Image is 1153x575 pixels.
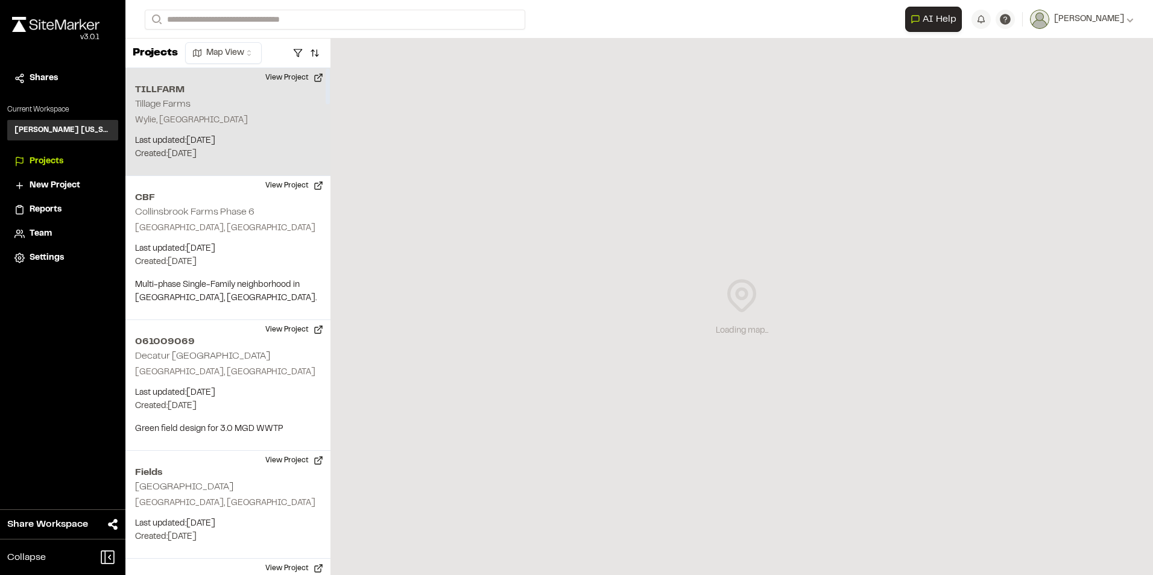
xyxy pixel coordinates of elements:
h2: Collinsbrook Farms Phase 6 [135,208,254,216]
p: Green field design for 3.0 MGD WWTP [135,423,321,436]
span: Reports [30,203,62,216]
div: Oh geez...please don't... [12,32,100,43]
p: Created: [DATE] [135,256,321,269]
a: Projects [14,155,111,168]
span: Projects [30,155,63,168]
p: Created: [DATE] [135,530,321,544]
div: Open AI Assistant [905,7,967,32]
p: Wylie, [GEOGRAPHIC_DATA] [135,114,321,127]
button: View Project [258,176,330,195]
h2: 061009069 [135,335,321,349]
h3: [PERSON_NAME] [US_STATE] [14,125,111,136]
a: Reports [14,203,111,216]
span: Share Workspace [7,517,88,532]
span: Collapse [7,550,46,565]
p: Projects [133,45,178,61]
a: Team [14,227,111,240]
p: [GEOGRAPHIC_DATA], [GEOGRAPHIC_DATA] [135,497,321,510]
p: Last updated: [DATE] [135,517,321,530]
img: rebrand.png [12,17,100,32]
a: New Project [14,179,111,192]
h2: Tillage Farms [135,100,191,108]
p: Created: [DATE] [135,148,321,161]
button: View Project [258,451,330,470]
span: [PERSON_NAME] [1054,13,1124,26]
button: Open AI Assistant [905,7,962,32]
p: Multi-phase Single-Family neighborhood in [GEOGRAPHIC_DATA], [GEOGRAPHIC_DATA]. [135,278,321,305]
h2: Decatur [GEOGRAPHIC_DATA] [135,352,270,360]
p: [GEOGRAPHIC_DATA], [GEOGRAPHIC_DATA] [135,366,321,379]
p: Last updated: [DATE] [135,386,321,400]
p: Current Workspace [7,104,118,115]
p: [GEOGRAPHIC_DATA], [GEOGRAPHIC_DATA] [135,222,321,235]
h2: CBF [135,190,321,205]
button: View Project [258,68,330,87]
p: Last updated: [DATE] [135,134,321,148]
p: Created: [DATE] [135,400,321,413]
a: Settings [14,251,111,265]
span: Settings [30,251,64,265]
a: Shares [14,72,111,85]
button: [PERSON_NAME] [1030,10,1134,29]
span: New Project [30,179,80,192]
img: User [1030,10,1049,29]
button: View Project [258,320,330,339]
span: Shares [30,72,58,85]
h2: TILLFARM [135,83,321,97]
button: Search [145,10,166,30]
h2: Fields [135,465,321,480]
div: Loading map... [716,324,768,338]
p: Last updated: [DATE] [135,242,321,256]
h2: [GEOGRAPHIC_DATA] [135,483,233,491]
span: Team [30,227,52,240]
span: AI Help [923,12,956,27]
